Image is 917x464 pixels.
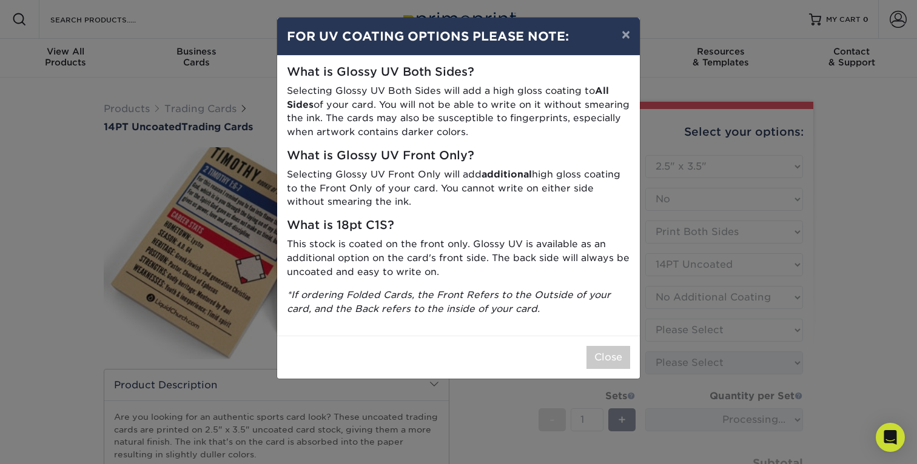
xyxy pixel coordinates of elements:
[482,168,532,180] strong: additional
[287,168,630,209] p: Selecting Glossy UV Front Only will add high gloss coating to the Front Only of your card. You ca...
[876,423,905,452] div: Open Intercom Messenger
[612,18,640,51] button: ×
[287,27,630,45] h4: FOR UV COATING OPTIONS PLEASE NOTE:
[287,85,609,110] strong: All Sides
[287,237,630,279] p: This stock is coated on the front only. Glossy UV is available as an additional option on the car...
[287,84,630,139] p: Selecting Glossy UV Both Sides will add a high gloss coating to of your card. You will not be abl...
[287,149,630,163] h5: What is Glossy UV Front Only?
[287,289,611,314] i: *If ordering Folded Cards, the Front Refers to the Outside of your card, and the Back refers to t...
[586,346,630,369] button: Close
[287,65,630,79] h5: What is Glossy UV Both Sides?
[287,219,630,233] h5: What is 18pt C1S?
